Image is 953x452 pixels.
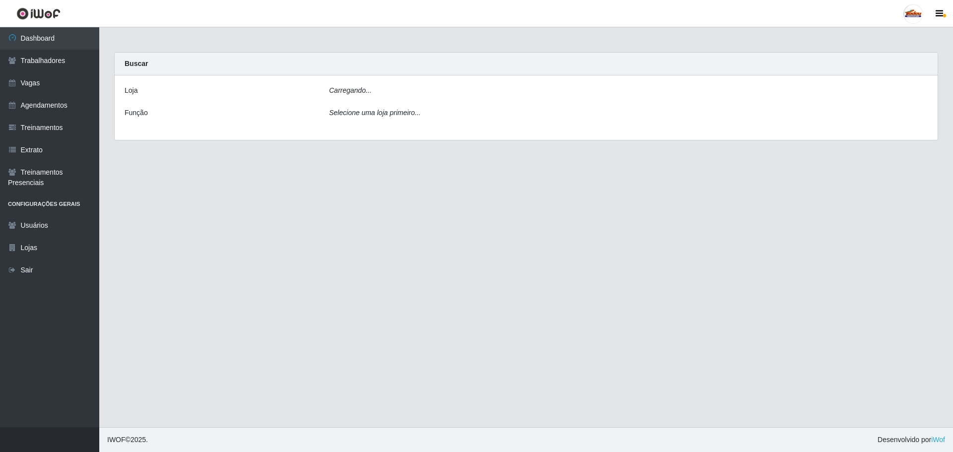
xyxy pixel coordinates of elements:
[878,435,945,445] span: Desenvolvido por
[125,85,137,96] label: Loja
[125,60,148,67] strong: Buscar
[107,436,126,444] span: IWOF
[125,108,148,118] label: Função
[107,435,148,445] span: © 2025 .
[329,86,372,94] i: Carregando...
[16,7,61,20] img: CoreUI Logo
[931,436,945,444] a: iWof
[329,109,420,117] i: Selecione uma loja primeiro...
